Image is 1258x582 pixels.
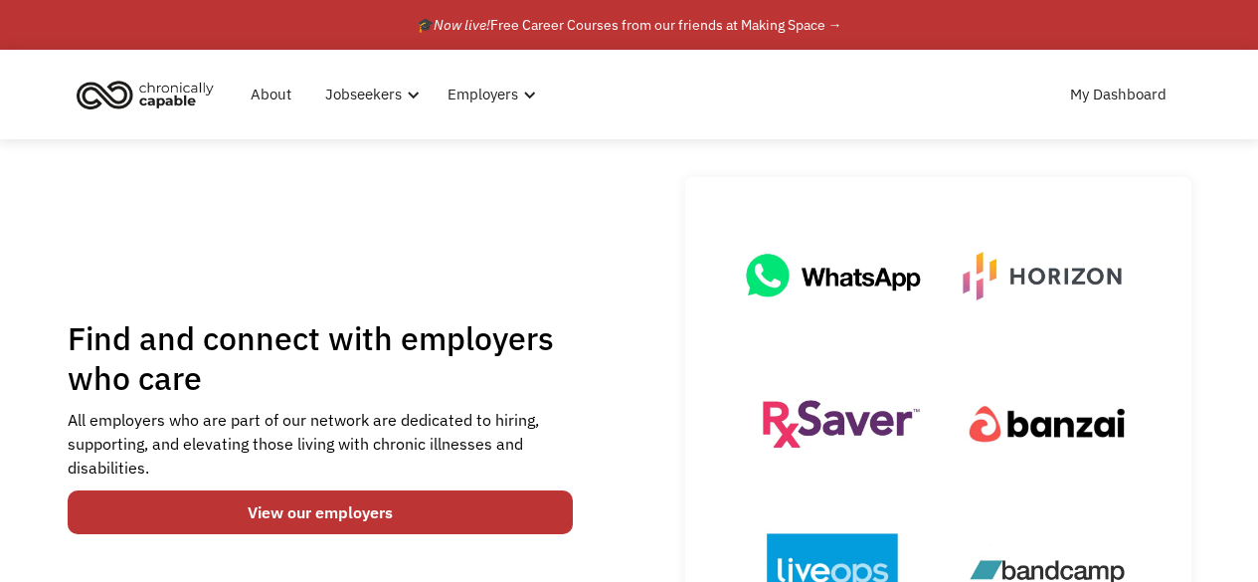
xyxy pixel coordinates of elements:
div: All employers who are part of our network are dedicated to hiring, supporting, and elevating thos... [68,408,574,480]
a: View our employers [68,490,574,534]
a: About [239,63,303,126]
h1: Find and connect with employers who care [68,318,574,398]
div: Jobseekers [325,83,402,106]
div: 🎓 Free Career Courses from our friends at Making Space → [417,13,842,37]
img: Chronically Capable logo [71,73,220,116]
div: Jobseekers [313,63,426,126]
em: Now live! [434,16,490,34]
a: home [71,73,229,116]
a: My Dashboard [1058,63,1178,126]
div: Employers [448,83,518,106]
div: Employers [436,63,542,126]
